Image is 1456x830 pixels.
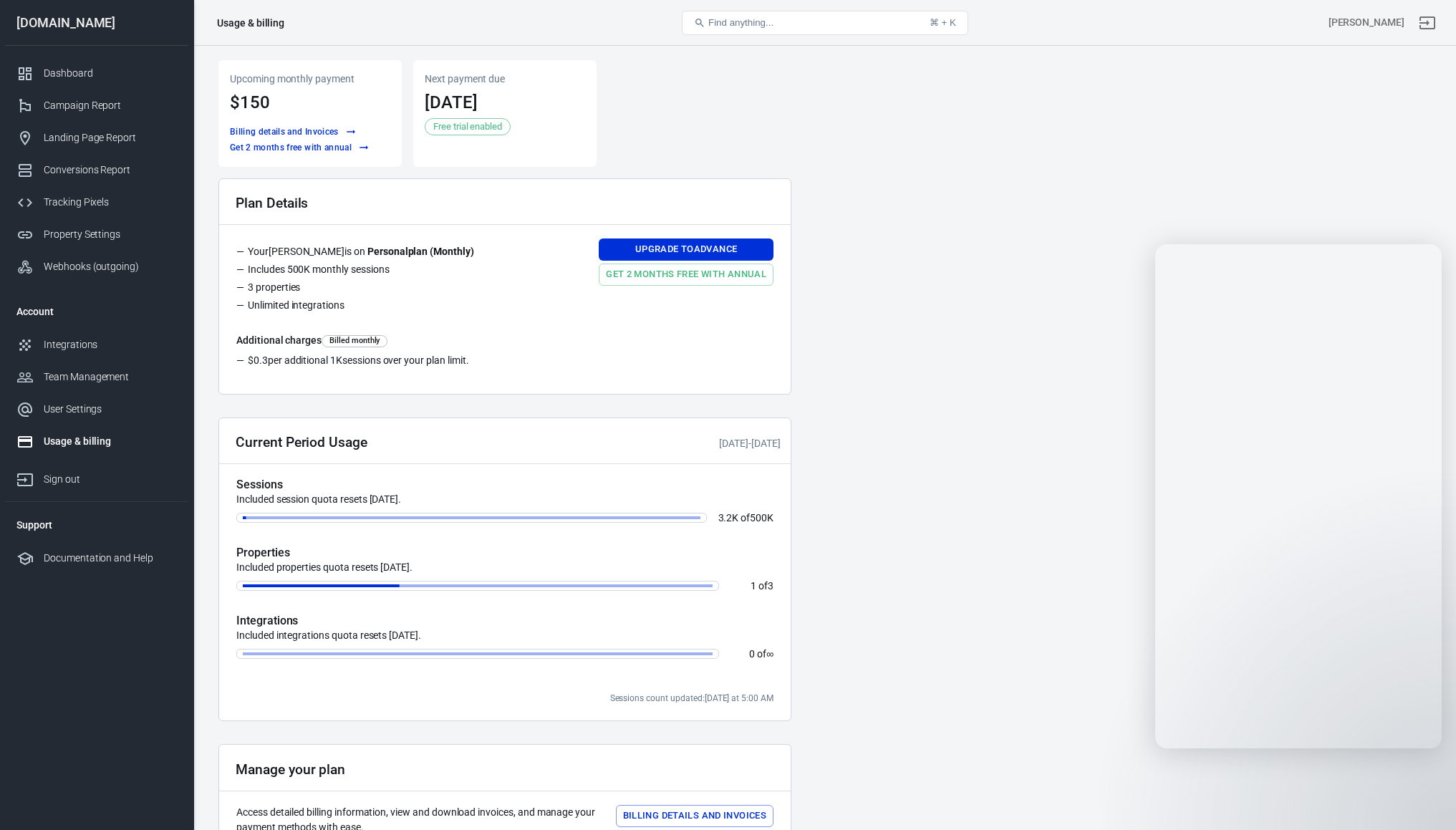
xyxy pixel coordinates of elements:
div: Tracking Pixels [44,195,177,210]
div: [DOMAIN_NAME] [5,16,188,29]
button: Billing details and Invoices [616,805,773,827]
a: Integrations [5,329,188,361]
h2: Plan Details [236,196,308,211]
strong: Personal plan ( Monthly ) [367,246,474,257]
button: Find anything...⌘ + K [682,11,968,35]
div: Usage & billing [217,16,284,30]
p: Included integrations quota resets [DATE]. [236,628,773,643]
a: Dashboard [5,57,188,90]
div: Property Settings [44,227,177,242]
span: - [719,438,780,449]
span: $150 [230,92,270,112]
p: of [731,649,773,659]
span: 1 [751,580,756,592]
div: Sign out [44,472,177,487]
div: Account id: BeY51yNs [1329,15,1404,30]
span: Sessions count updated: [610,693,773,703]
li: 3 properties [236,280,486,298]
p: of [731,581,773,591]
a: Conversions Report [5,154,188,186]
span: Find anything... [708,17,773,28]
div: Usage & billing [44,434,177,449]
div: Integrations [44,337,177,352]
div: Webhooks (outgoing) [44,259,177,274]
span: 500K [750,512,773,523]
span: Free trial enabled [428,120,507,134]
button: Billing details and Invoices [226,125,360,140]
h5: Properties [236,546,773,560]
span: 3.2K [718,512,739,523]
a: Tracking Pixels [5,186,188,218]
li: Account [5,294,188,329]
li: Unlimited integrations [236,298,486,316]
a: Sign out [5,458,188,496]
h6: Additional charges [236,333,773,347]
a: Usage & billing [5,425,188,458]
time: 2025-09-09T13:25:35+02:00 [751,438,781,449]
iframe: Intercom live chat [1407,760,1442,794]
div: Dashboard [44,66,177,81]
span: ∞ [766,648,773,660]
li: Includes 500K monthly sessions [236,262,486,280]
p: Included properties quota resets [DATE]. [236,560,773,575]
div: Campaign Report [44,98,177,113]
div: Documentation and Help [44,551,177,566]
h5: Integrations [236,614,773,628]
time: 2025-09-09T13:25:35+02:00 [425,92,478,112]
p: Next payment due [425,72,585,87]
span: $0.3 [248,354,268,366]
p: Included session quota resets [DATE]. [236,492,773,507]
div: ⌘ + K [930,17,956,28]
div: Team Management [44,370,177,385]
span: 1K [330,354,342,366]
span: Billed monthly [327,335,382,347]
a: Upgrade toAdvance [599,238,773,261]
li: Your [PERSON_NAME] is on [236,244,486,262]
h5: Sessions [236,478,773,492]
a: Webhooks (outgoing) [5,251,188,283]
a: Get 2 months free with annual [226,140,372,155]
a: Property Settings [5,218,188,251]
a: Landing Page Report [5,122,188,154]
li: Support [5,508,188,542]
div: User Settings [44,402,177,417]
time: 2025-08-25T17:19:08+02:00 [719,438,748,449]
a: Get 2 months free with annual [599,264,773,286]
span: 3 [768,580,773,592]
time: 2025-08-29T05:00:00+02:00 [705,693,773,703]
p: Upcoming monthly payment [230,72,390,87]
a: Campaign Report [5,90,188,122]
p: of [718,513,773,523]
a: Sign out [1410,6,1445,40]
span: 0 [749,648,755,660]
a: User Settings [5,393,188,425]
a: Team Management [5,361,188,393]
li: per additional sessions over your plan limit. [236,353,773,371]
iframe: Intercom live chat [1155,244,1442,748]
div: Conversions Report [44,163,177,178]
h2: Manage your plan [236,762,345,777]
div: Landing Page Report [44,130,177,145]
h2: Current Period Usage [236,435,367,450]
